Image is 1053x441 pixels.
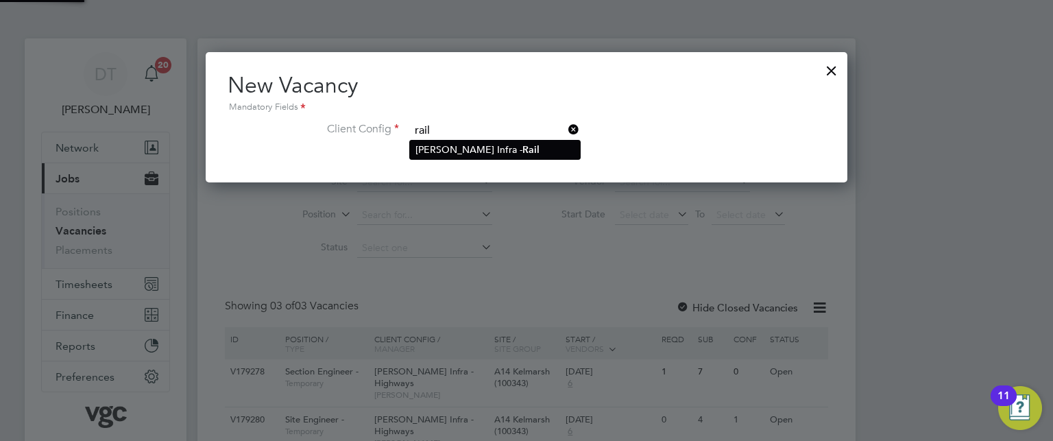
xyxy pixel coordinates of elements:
input: Search for... [410,121,579,141]
div: Mandatory Fields [228,100,825,115]
div: 11 [997,396,1010,414]
label: Client Config [228,122,399,136]
button: Open Resource Center, 11 new notifications [998,386,1042,430]
h2: New Vacancy [228,71,825,115]
li: [PERSON_NAME] Infra - [410,141,580,159]
b: Rail [522,144,540,156]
